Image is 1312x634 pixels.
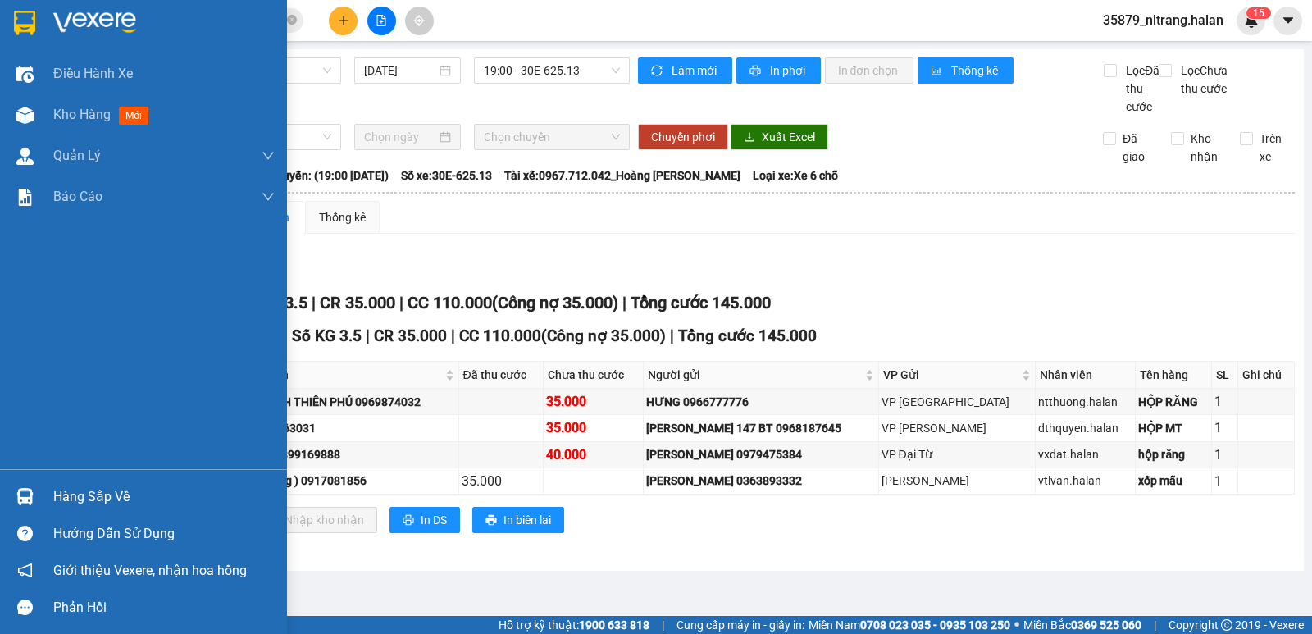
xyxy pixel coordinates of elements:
span: Làm mới [672,62,719,80]
div: 1 [1214,391,1235,412]
img: icon-new-feature [1244,13,1259,28]
span: CC 110.000 [408,293,492,312]
span: ) [660,326,666,345]
span: Giới thiệu Vexere, nhận hoa hồng [53,560,247,581]
td: VP Đại Từ [879,442,1036,468]
div: VP Đại Từ [881,445,1032,463]
strong: 0369 525 060 [1071,618,1141,632]
span: | [670,326,674,345]
strong: 1900 633 818 [579,618,649,632]
span: | [622,293,626,312]
span: Lọc Đã thu cước [1119,62,1162,116]
div: 35.000 [546,391,640,412]
button: downloadXuất Excel [731,124,828,150]
span: Hỗ trợ kỹ thuật: [499,616,649,634]
span: Đã giao [1116,130,1159,166]
button: In đơn chọn [825,57,914,84]
span: download [744,131,755,144]
div: Hướng dẫn sử dụng [53,522,275,546]
sup: 15 [1246,7,1271,19]
button: aim [405,7,434,35]
span: 35879_nltrang.halan [1090,10,1237,30]
button: bar-chartThống kê [918,57,1014,84]
span: Người nhận [226,366,441,384]
span: | [1154,616,1156,634]
span: In biên lai [503,511,551,529]
div: Phản hồi [53,595,275,620]
b: GỬI : VP Trung Kính [20,119,221,146]
span: | [284,326,288,345]
span: Miền Nam [809,616,1010,634]
td: VP Bình Thuận [879,415,1036,441]
div: VP [GEOGRAPHIC_DATA] [881,393,1032,411]
button: Chuyển phơi [638,124,728,150]
img: logo-vxr [14,11,35,35]
span: In DS [421,511,447,529]
div: TÙNG ( đúng ) 0917081856 [225,472,455,490]
li: 271 - [PERSON_NAME] Tự [PERSON_NAME][GEOGRAPHIC_DATA] - [GEOGRAPHIC_DATA][PERSON_NAME] [153,40,686,81]
span: close-circle [287,15,297,25]
span: printer [403,514,414,527]
span: down [262,190,275,203]
span: printer [749,65,763,78]
span: file-add [376,15,387,26]
span: Chuyến: (19:00 [DATE]) [269,166,389,185]
span: Cung cấp máy in - giấy in: [676,616,804,634]
span: Quản Lý [53,145,101,166]
span: 5 [1259,7,1264,19]
span: 1 [1253,7,1259,19]
div: HƯNG 0966777776 [646,393,876,411]
span: Kho nhận [1184,130,1227,166]
th: Đã thu cước [459,362,544,389]
img: warehouse-icon [16,107,34,124]
span: close-circle [287,13,297,29]
span: message [17,600,33,615]
button: syncLàm mới [638,57,732,84]
span: bar-chart [931,65,945,78]
div: [PERSON_NAME] [881,472,1032,490]
span: Miền Bắc [1023,616,1141,634]
div: AN PHÁT 0899169888 [225,445,455,463]
th: Nhân viên [1036,362,1137,389]
button: printerIn phơi [736,57,821,84]
span: | [312,293,316,312]
span: Lọc Chưa thu cước [1174,62,1241,98]
span: 19:00 - 30E-625.13 [484,58,619,83]
span: ( [492,293,498,312]
button: caret-down [1273,7,1302,35]
span: Loại xe: Xe 6 chỗ [753,166,838,185]
span: Người gửi [648,366,862,384]
th: Chưa thu cước [544,362,644,389]
td: VP Bắc Sơn [879,389,1036,415]
span: Tài xế: 0967.712.042_Hoàng [PERSON_NAME] [504,166,740,185]
input: Chọn ngày [364,128,437,146]
span: ( [541,326,547,345]
button: downloadNhập kho nhận [253,507,377,533]
span: Điều hành xe [53,63,133,84]
div: xốp mẫu [1138,472,1209,490]
span: down [262,149,275,162]
div: 35.000 [546,417,640,438]
span: CR 35.000 [374,326,447,345]
span: | [451,326,455,345]
span: CC 110.000 [459,326,541,345]
span: mới [119,107,148,125]
div: Thống kê [319,208,366,226]
span: | [662,616,664,634]
span: ) [613,293,618,312]
div: dthquyen.halan [1038,419,1133,437]
div: HỘP MT [1138,419,1209,437]
span: Số xe: 30E-625.13 [401,166,492,185]
div: Hàng sắp về [53,485,275,509]
img: warehouse-icon [16,148,34,165]
span: Trên xe [1253,130,1296,166]
div: [PERSON_NAME] 0979475384 [646,445,876,463]
button: printerIn biên lai [472,507,564,533]
span: question-circle [17,526,33,541]
th: SL [1212,362,1238,389]
div: [PERSON_NAME] 0363893332 [646,472,876,490]
span: In phơi [770,62,808,80]
span: Công nợ 35.000 [547,326,660,345]
span: | [399,293,403,312]
span: aim [413,15,425,26]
